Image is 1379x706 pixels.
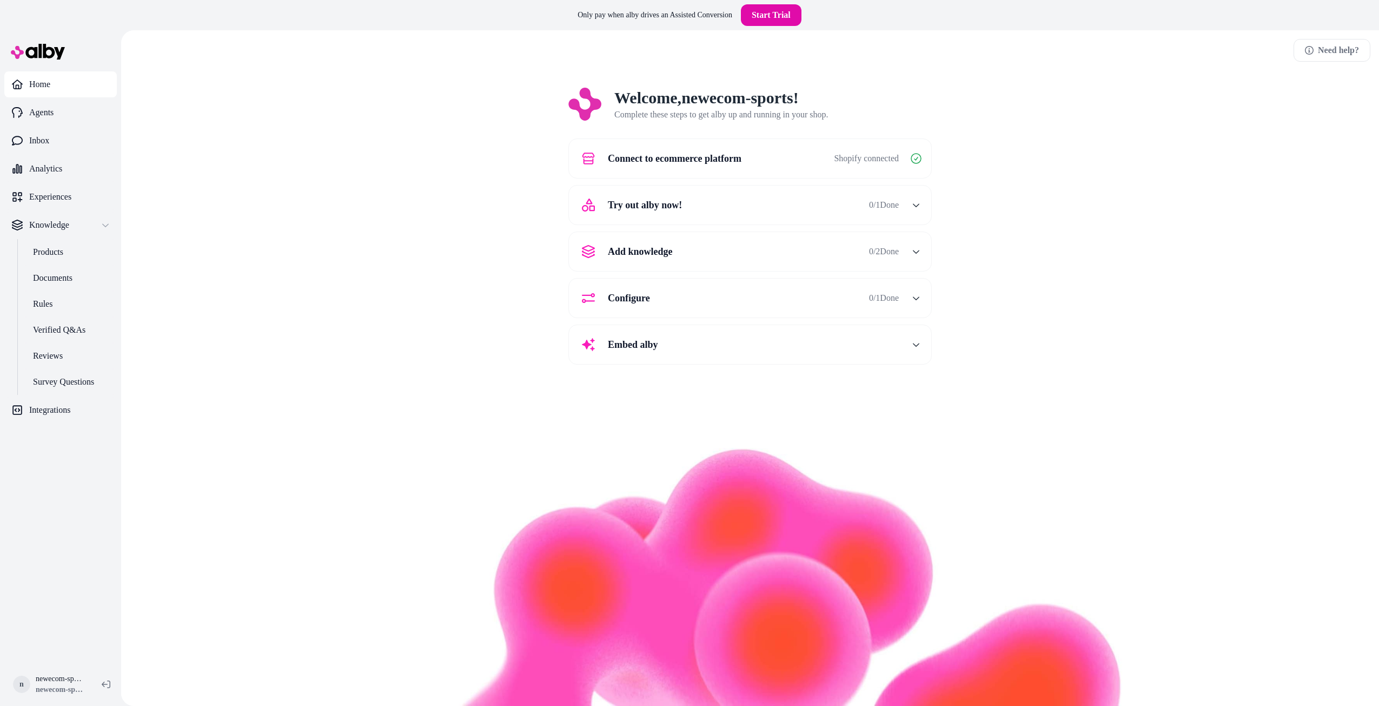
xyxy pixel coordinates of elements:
[29,404,70,417] p: Integrations
[4,397,117,423] a: Integrations
[575,285,925,311] button: Configure0/1Done
[36,684,84,695] span: newecom-sports
[869,292,899,305] span: 0 / 1 Done
[4,156,117,182] a: Analytics
[29,190,71,203] p: Experiences
[33,246,63,259] p: Products
[33,375,94,388] p: Survey Questions
[608,151,741,166] span: Connect to ecommerce platform
[29,219,69,232] p: Knowledge
[4,212,117,238] button: Knowledge
[29,134,49,147] p: Inbox
[29,106,54,119] p: Agents
[1294,39,1370,62] a: Need help?
[33,272,72,285] p: Documents
[834,152,899,165] span: Shopify connected
[575,192,925,218] button: Try out alby now!0/1Done
[869,245,899,258] span: 0 / 2 Done
[575,239,925,265] button: Add knowledge0/2Done
[13,676,30,693] span: n
[4,184,117,210] a: Experiences
[4,100,117,126] a: Agents
[614,88,828,108] h2: Welcome, newecom-sports !
[29,162,62,175] p: Analytics
[578,10,732,21] p: Only pay when alby drives an Assisted Conversion
[6,667,93,702] button: nnewecom-sports Shopifynewecom-sports
[378,448,1122,706] img: alby Bubble
[22,265,117,291] a: Documents
[608,197,682,213] span: Try out alby now!
[608,244,673,259] span: Add knowledge
[741,4,801,26] a: Start Trial
[575,332,925,358] button: Embed alby
[869,199,899,212] span: 0 / 1 Done
[22,317,117,343] a: Verified Q&As
[22,239,117,265] a: Products
[22,369,117,395] a: Survey Questions
[29,78,50,91] p: Home
[608,337,658,352] span: Embed alby
[22,291,117,317] a: Rules
[4,71,117,97] a: Home
[33,298,52,311] p: Rules
[33,324,85,336] p: Verified Q&As
[11,44,65,60] img: alby Logo
[568,88,601,121] img: Logo
[608,291,650,306] span: Configure
[36,674,84,684] p: newecom-sports Shopify
[575,146,925,171] button: Connect to ecommerce platformShopify connected
[33,349,63,362] p: Reviews
[614,110,828,119] span: Complete these steps to get alby up and running in your shop.
[22,343,117,369] a: Reviews
[4,128,117,154] a: Inbox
